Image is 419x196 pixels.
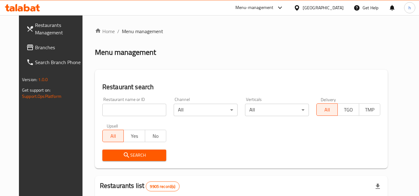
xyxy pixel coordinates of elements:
span: 1.0.0 [38,76,48,84]
a: Branches [21,40,89,55]
a: Search Branch Phone [21,55,89,70]
h2: Restaurants list [100,181,180,191]
span: Restaurants Management [35,21,84,36]
div: [GEOGRAPHIC_DATA] [303,4,344,11]
span: TMP [362,105,378,114]
h2: Restaurant search [102,82,380,92]
span: No [148,132,164,141]
span: 9905 record(s) [146,184,179,189]
h2: Menu management [95,47,156,57]
span: Get support on: [22,86,51,94]
button: TMP [359,103,380,116]
span: All [319,105,335,114]
span: h [408,4,411,11]
div: Total records count [146,181,179,191]
input: Search for restaurant name or ID.. [102,104,166,116]
a: Home [95,28,115,35]
li: / [117,28,119,35]
button: All [316,103,338,116]
button: No [145,130,166,142]
a: Support.OpsPlatform [22,92,61,100]
span: Branches [35,44,84,51]
span: TGO [340,105,356,114]
label: Delivery [321,97,336,102]
button: Search [102,150,166,161]
button: All [102,130,124,142]
span: All [105,132,121,141]
label: Upsell [107,124,118,128]
a: Restaurants Management [21,18,89,40]
button: TGO [337,103,359,116]
span: Menu management [122,28,163,35]
div: Menu-management [235,4,274,11]
div: All [174,104,238,116]
div: Export file [370,179,385,194]
button: Yes [123,130,145,142]
span: Search Branch Phone [35,59,84,66]
span: Yes [126,132,142,141]
div: All [245,104,309,116]
nav: breadcrumb [95,28,388,35]
span: Version: [22,76,37,84]
span: Search [107,151,161,159]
